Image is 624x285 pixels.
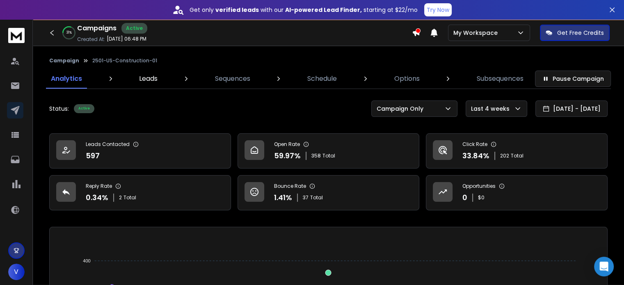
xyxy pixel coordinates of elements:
[46,69,87,89] a: Analytics
[478,194,485,201] p: $ 0
[427,6,449,14] p: Try Now
[49,133,231,169] a: Leads Contacted597
[51,74,82,84] p: Analytics
[274,192,292,203] p: 1.41 %
[535,100,608,117] button: [DATE] - [DATE]
[500,153,509,159] span: 202
[274,141,300,148] p: Open Rate
[462,150,489,162] p: 33.84 %
[310,194,323,201] span: Total
[453,29,501,37] p: My Workspace
[215,6,259,14] strong: verified leads
[307,74,337,84] p: Schedule
[83,258,91,263] tspan: 400
[477,74,523,84] p: Subsequences
[8,264,25,280] button: V
[49,175,231,210] a: Reply Rate0.34%2Total
[424,3,452,16] button: Try Now
[511,153,523,159] span: Total
[123,194,136,201] span: Total
[86,183,112,189] p: Reply Rate
[139,74,158,84] p: Leads
[210,69,255,89] a: Sequences
[49,105,69,113] p: Status:
[66,30,72,35] p: 31 %
[238,133,419,169] a: Open Rate59.97%358Total
[274,183,306,189] p: Bounce Rate
[49,57,79,64] button: Campaign
[322,153,335,159] span: Total
[462,141,487,148] p: Click Rate
[107,36,146,42] p: [DATE] 06:48 PM
[540,25,610,41] button: Get Free Credits
[86,141,130,148] p: Leads Contacted
[285,6,362,14] strong: AI-powered Lead Finder,
[311,153,321,159] span: 358
[557,29,604,37] p: Get Free Credits
[389,69,425,89] a: Options
[377,105,427,113] p: Campaign Only
[238,175,419,210] a: Bounce Rate1.41%37Total
[303,194,309,201] span: 37
[472,69,528,89] a: Subsequences
[190,6,418,14] p: Get only with our starting at $22/mo
[119,194,122,201] span: 2
[86,150,100,162] p: 597
[462,183,496,189] p: Opportunities
[92,57,157,64] p: 2501-US-Construction-01
[74,104,94,113] div: Active
[77,36,105,43] p: Created At:
[215,74,250,84] p: Sequences
[8,28,25,43] img: logo
[426,133,608,169] a: Click Rate33.84%202Total
[535,71,611,87] button: Pause Campaign
[394,74,420,84] p: Options
[86,192,108,203] p: 0.34 %
[134,69,162,89] a: Leads
[302,69,342,89] a: Schedule
[594,257,614,276] div: Open Intercom Messenger
[274,150,301,162] p: 59.97 %
[462,192,467,203] p: 0
[471,105,513,113] p: Last 4 weeks
[426,175,608,210] a: Opportunities0$0
[121,23,147,34] div: Active
[77,23,117,33] h1: Campaigns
